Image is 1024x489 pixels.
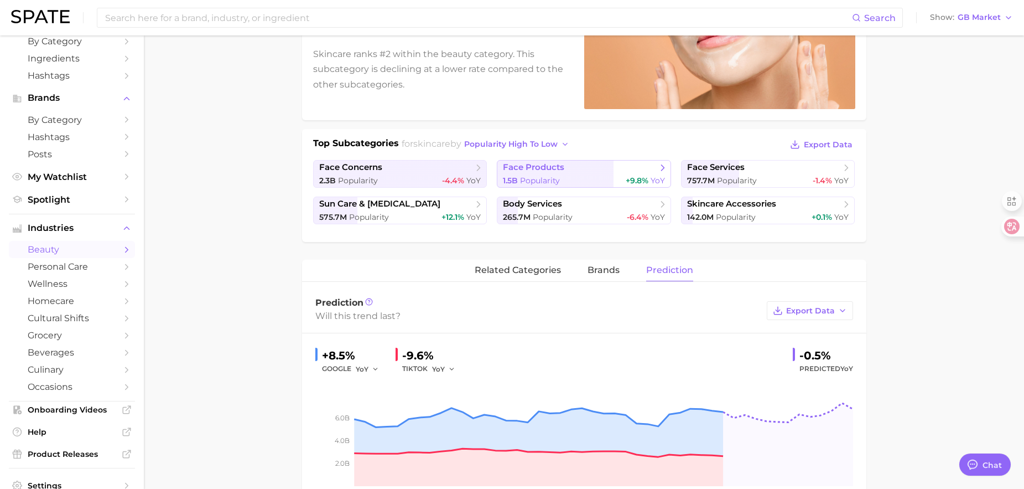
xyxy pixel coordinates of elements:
[28,279,116,289] span: wellness
[681,197,855,224] a: skincare accessories142.0m Popularity+0.1% YoY
[812,212,832,222] span: +0.1%
[28,223,116,233] span: Industries
[28,36,116,47] span: by Category
[9,310,135,327] a: cultural shifts
[9,241,135,258] a: beauty
[9,378,135,395] a: occasions
[28,427,116,437] span: Help
[687,176,715,186] span: 757.7m
[497,197,671,224] a: body services265.7m Popularity-6.4% YoY
[9,344,135,361] a: beverages
[9,292,135,310] a: homecare
[786,306,835,316] span: Export Data
[28,364,116,375] span: culinary
[930,14,954,20] span: Show
[840,364,853,373] span: YoY
[864,13,896,23] span: Search
[441,212,464,222] span: +12.1%
[28,194,116,205] span: Spotlight
[799,362,853,375] span: Predicted
[466,176,481,186] span: YoY
[787,137,855,152] button: Export Data
[11,10,70,23] img: SPATE
[356,364,368,374] span: YoY
[767,301,853,320] button: Export Data
[28,115,116,125] span: by Category
[687,162,745,173] span: face services
[349,212,389,222] span: Popularity
[466,212,481,222] span: YoY
[799,347,853,364] div: -0.5%
[315,308,761,323] div: Will this trend last?
[432,364,445,374] span: YoY
[627,212,648,222] span: -6.4%
[533,212,573,222] span: Popularity
[313,197,487,224] a: sun care & [MEDICAL_DATA]575.7m Popularity+12.1% YoY
[717,176,757,186] span: Popularity
[28,70,116,81] span: Hashtags
[28,449,116,459] span: Product Releases
[313,47,571,92] p: Skincare ranks #2 within the beauty category. This subcategory is declining at a lower rate compa...
[646,265,693,275] span: Prediction
[9,220,135,236] button: Industries
[651,212,665,222] span: YoY
[958,14,1001,20] span: GB Market
[834,212,849,222] span: YoY
[9,67,135,84] a: Hashtags
[461,137,573,152] button: popularity high to low
[9,111,135,128] a: by Category
[927,11,1016,25] button: ShowGB Market
[319,162,382,173] span: face concerns
[28,93,116,103] span: Brands
[626,176,648,186] span: +9.8%
[9,402,135,418] a: Onboarding Videos
[503,162,564,173] span: face products
[9,33,135,50] a: by Category
[28,149,116,159] span: Posts
[28,53,116,64] span: Ingredients
[313,160,487,188] a: face concerns2.3b Popularity-4.4% YoY
[315,297,363,308] span: Prediction
[28,405,116,415] span: Onboarding Videos
[804,140,853,150] span: Export Data
[402,347,463,364] div: -9.6%
[356,362,380,375] button: YoY
[9,424,135,440] a: Help
[28,132,116,142] span: Hashtags
[338,176,378,186] span: Popularity
[464,140,558,149] span: popularity high to low
[9,258,135,275] a: personal care
[520,176,560,186] span: Popularity
[313,137,399,153] h1: Top Subcategories
[651,176,665,186] span: YoY
[813,176,832,186] span: -1.4%
[28,347,116,358] span: beverages
[716,212,756,222] span: Popularity
[9,275,135,292] a: wellness
[322,362,387,375] div: GOOGLE
[104,8,852,27] input: Search here for a brand, industry, or ingredient
[28,330,116,341] span: grocery
[503,199,562,209] span: body services
[319,212,347,222] span: 575.7m
[28,296,116,306] span: homecare
[588,265,620,275] span: brands
[9,128,135,146] a: Hashtags
[28,244,116,255] span: beauty
[497,160,671,188] a: face products1.5b Popularity+9.8% YoY
[9,50,135,67] a: Ingredients
[28,261,116,272] span: personal care
[687,199,776,209] span: skincare accessories
[475,265,561,275] span: related categories
[9,90,135,106] button: Brands
[322,347,387,364] div: +8.5%
[9,168,135,186] a: My Watchlist
[9,446,135,462] a: Product Releases
[687,212,714,222] span: 142.0m
[413,138,450,149] span: skincare
[503,176,518,186] span: 1.5b
[432,362,456,375] button: YoY
[9,361,135,378] a: culinary
[9,191,135,208] a: Spotlight
[402,362,463,375] div: TIKTOK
